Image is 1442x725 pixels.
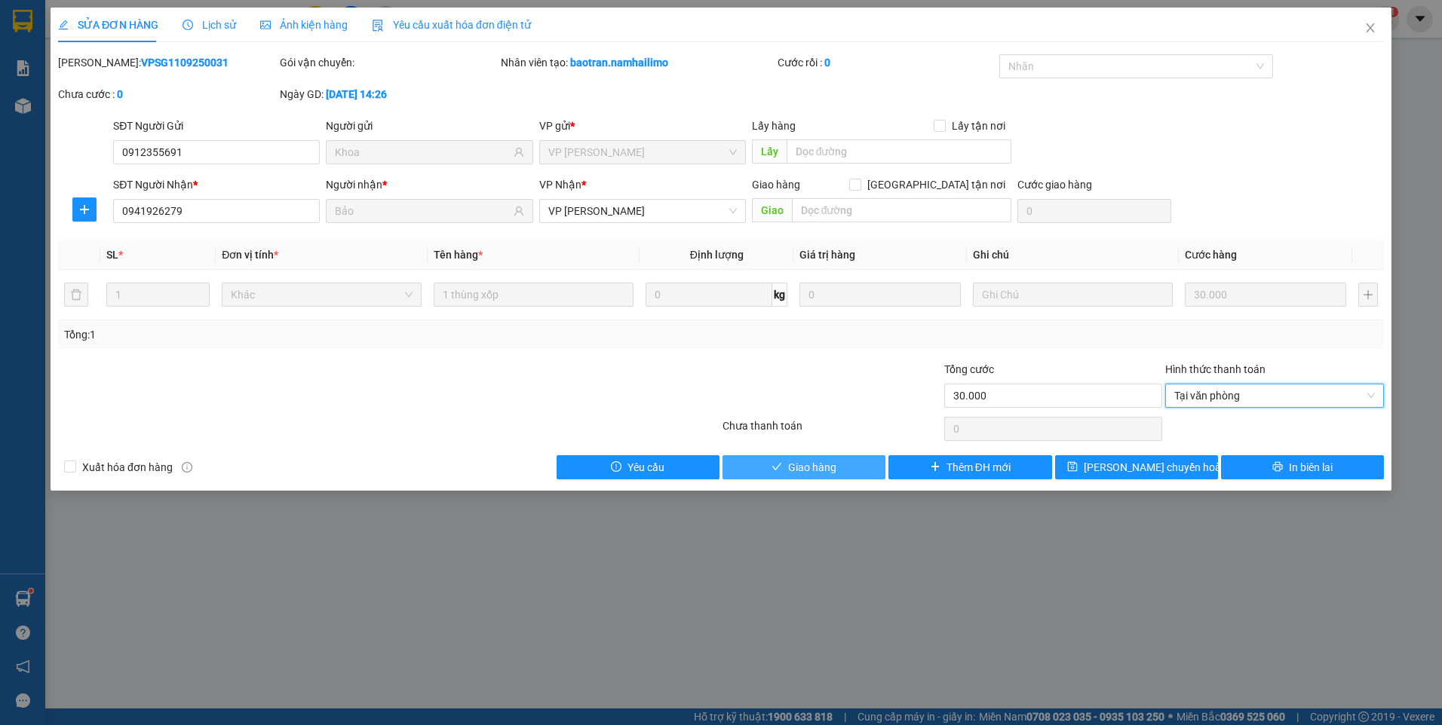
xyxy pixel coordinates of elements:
[117,88,123,100] b: 0
[58,20,69,30] span: edit
[183,19,236,31] span: Lịch sử
[1221,455,1384,479] button: printerIn biên lai
[1185,249,1237,261] span: Cước hàng
[514,206,524,216] span: user
[772,461,782,473] span: check
[64,326,557,343] div: Tổng: 1
[1174,384,1375,407] span: Tại văn phòng
[1017,199,1171,223] input: Cước giao hàng
[326,118,532,134] div: Người gửi
[64,283,88,307] button: delete
[280,54,499,71] div: Gói vận chuyển:
[58,54,277,71] div: [PERSON_NAME]:
[372,19,531,31] span: Yêu cầu xuất hóa đơn điện tử
[58,19,158,31] span: SỬA ĐƠN HÀNG
[73,203,96,216] span: plus
[752,179,800,191] span: Giao hàng
[967,240,1179,270] th: Ghi chú
[944,363,994,375] span: Tổng cước
[514,147,524,158] span: user
[787,139,1012,164] input: Dọc đường
[76,459,179,476] span: Xuất hóa đơn hàng
[627,459,664,476] span: Yêu cầu
[752,198,792,222] span: Giao
[752,139,787,164] span: Lấy
[888,455,1051,479] button: plusThêm ĐH mới
[434,283,634,307] input: VD: Bàn, Ghế
[778,54,996,71] div: Cước rồi :
[799,283,961,307] input: 0
[1364,22,1376,34] span: close
[1067,461,1078,473] span: save
[947,459,1011,476] span: Thêm ĐH mới
[792,198,1012,222] input: Dọc đường
[539,179,581,191] span: VP Nhận
[1185,283,1346,307] input: 0
[335,144,510,161] input: Tên người gửi
[182,462,192,473] span: info-circle
[611,461,621,473] span: exclamation-circle
[1358,283,1378,307] button: plus
[1084,459,1227,476] span: [PERSON_NAME] chuyển hoàn
[326,88,387,100] b: [DATE] 14:26
[973,283,1173,307] input: Ghi Chú
[326,176,532,193] div: Người nhận
[335,203,510,219] input: Tên người nhận
[752,120,796,132] span: Lấy hàng
[824,57,830,69] b: 0
[141,57,229,69] b: VPSG1109250031
[570,57,668,69] b: baotran.namhailimo
[260,20,271,30] span: picture
[113,176,320,193] div: SĐT Người Nhận
[58,86,277,102] div: Chưa cước :
[1055,455,1218,479] button: save[PERSON_NAME] chuyển hoàn
[72,197,97,222] button: plus
[788,459,836,476] span: Giao hàng
[113,118,320,134] div: SĐT Người Gửi
[721,418,943,444] div: Chưa thanh toán
[539,118,746,134] div: VP gửi
[106,249,118,261] span: SL
[772,283,787,307] span: kg
[280,86,499,102] div: Ngày GD:
[1289,459,1333,476] span: In biên lai
[260,19,348,31] span: Ảnh kiện hàng
[548,141,737,164] span: VP Phạm Ngũ Lão
[861,176,1011,193] span: [GEOGRAPHIC_DATA] tận nơi
[1017,179,1092,191] label: Cước giao hàng
[557,455,719,479] button: exclamation-circleYêu cầu
[690,249,744,261] span: Định lượng
[930,461,940,473] span: plus
[799,249,855,261] span: Giá trị hàng
[434,249,483,261] span: Tên hàng
[1272,461,1283,473] span: printer
[946,118,1011,134] span: Lấy tận nơi
[222,249,278,261] span: Đơn vị tính
[1165,363,1266,375] label: Hình thức thanh toán
[372,20,384,32] img: icon
[548,200,737,222] span: VP Phan Thiết
[1349,8,1391,50] button: Close
[501,54,775,71] div: Nhân viên tạo:
[231,283,413,306] span: Khác
[183,20,193,30] span: clock-circle
[723,455,885,479] button: checkGiao hàng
